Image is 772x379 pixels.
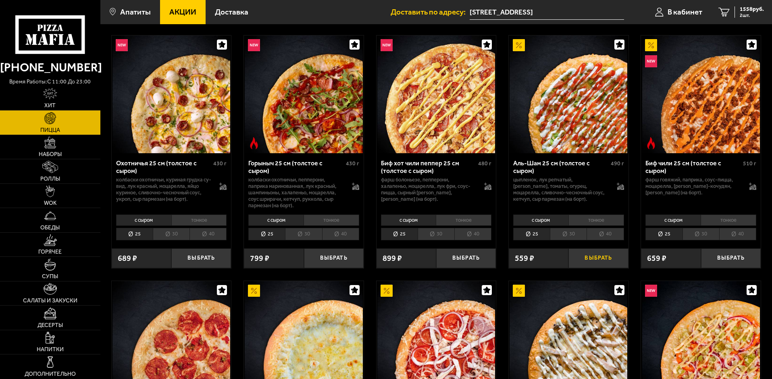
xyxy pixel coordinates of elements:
img: Новинка [116,39,128,51]
img: Акционный [248,285,260,297]
button: Выбрать [304,248,364,268]
li: 30 [550,228,587,240]
a: НовинкаОхотничья 25 см (толстое с сыром) [112,35,231,153]
p: цыпленок, лук репчатый, [PERSON_NAME], томаты, огурец, моцарелла, сливочно-чесночный соус, кетчуп... [513,177,609,202]
li: 40 [322,228,359,240]
span: Хит [44,103,56,108]
div: Биф хот чили пеппер 25 см (толстое с сыром) [381,159,477,175]
li: 25 [116,228,153,240]
li: 40 [189,228,227,240]
li: 40 [454,228,491,240]
span: WOK [44,200,56,206]
img: Биф хот чили пеппер 25 см (толстое с сыром) [377,35,495,153]
span: 510 г [743,160,756,167]
span: Пицца [40,127,60,133]
img: Острое блюдо [645,137,657,149]
input: Ваш адрес доставки [470,5,624,20]
div: Аль-Шам 25 см (толстое с сыром) [513,159,609,175]
li: тонкое [568,214,624,226]
div: Горыныч 25 см (толстое с сыром) [248,159,344,175]
span: 480 г [478,160,491,167]
p: фарш болоньезе, пепперони, халапеньо, моцарелла, лук фри, соус-пицца, сырный [PERSON_NAME], [PERS... [381,177,477,202]
img: Биф чили 25 см (толстое с сыром) [642,35,760,153]
a: НовинкаОстрое блюдоГорыныч 25 см (толстое с сыром) [244,35,364,153]
div: Биф чили 25 см (толстое с сыром) [645,159,741,175]
span: 899 ₽ [383,254,402,262]
li: 30 [153,228,189,240]
p: колбаски охотничьи, куриная грудка су-вид, лук красный, моцарелла, яйцо куриное, сливочно-чесночн... [116,177,212,202]
li: 25 [645,228,682,240]
img: Акционный [381,285,393,297]
li: с сыром [513,214,568,226]
li: 25 [513,228,550,240]
li: с сыром [116,214,171,226]
img: Аль-Шам 25 см (толстое с сыром) [510,35,627,153]
span: Роллы [40,176,60,182]
img: Новинка [645,285,657,297]
img: Акционный [513,39,525,51]
li: 25 [381,228,418,240]
span: 2 шт. [740,13,764,18]
button: Выбрать [171,248,231,268]
span: 559 ₽ [515,254,534,262]
span: Обеды [40,225,60,231]
li: с сыром [248,214,304,226]
span: 1558 руб. [740,6,764,12]
img: Акционный [513,285,525,297]
li: тонкое [171,214,227,226]
a: НовинкаБиф хот чили пеппер 25 см (толстое с сыром) [377,35,496,153]
img: Акционный [645,39,657,51]
div: Охотничья 25 см (толстое с сыром) [116,159,212,175]
span: Акции [169,8,196,16]
li: 25 [248,228,285,240]
img: Охотничья 25 см (толстое с сыром) [112,35,230,153]
li: тонкое [436,214,491,226]
span: Десерты [37,323,63,328]
span: Напитки [37,347,64,352]
img: Новинка [645,55,657,67]
li: тонкое [304,214,359,226]
p: колбаски Охотничьи, пепперони, паприка маринованная, лук красный, шампиньоны, халапеньо, моцарелл... [248,177,344,209]
span: Горячее [38,249,62,255]
li: 40 [719,228,756,240]
span: В кабинет [668,8,702,16]
button: Выбрать [701,248,761,268]
span: 430 г [213,160,227,167]
span: 659 ₽ [647,254,666,262]
li: с сыром [381,214,436,226]
li: 30 [285,228,322,240]
span: 689 ₽ [118,254,137,262]
button: Выбрать [568,248,628,268]
img: Горыныч 25 см (толстое с сыром) [245,35,362,153]
span: Доставка [215,8,248,16]
span: Супы [42,274,58,279]
img: Острое блюдо [248,137,260,149]
p: фарш говяжий, паприка, соус-пицца, моцарелла, [PERSON_NAME]-кочудян, [PERSON_NAME] (на борт). [645,177,741,196]
button: Выбрать [436,248,496,268]
span: Салаты и закуски [23,298,77,304]
span: 430 г [346,160,359,167]
img: Новинка [248,39,260,51]
span: Апатиты [120,8,151,16]
img: Новинка [381,39,393,51]
li: тонкое [701,214,756,226]
span: Мурманская область, улица Космонавтов, 12 [470,5,624,20]
li: с сыром [645,214,701,226]
a: АкционныйНовинкаОстрое блюдоБиф чили 25 см (толстое с сыром) [641,35,761,153]
li: 40 [587,228,624,240]
li: 30 [683,228,719,240]
span: Доставить по адресу: [391,8,470,16]
a: АкционныйАль-Шам 25 см (толстое с сыром) [509,35,628,153]
span: 490 г [611,160,624,167]
li: 30 [418,228,454,240]
span: Дополнительно [25,371,76,377]
span: Наборы [39,152,62,157]
span: 799 ₽ [250,254,269,262]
